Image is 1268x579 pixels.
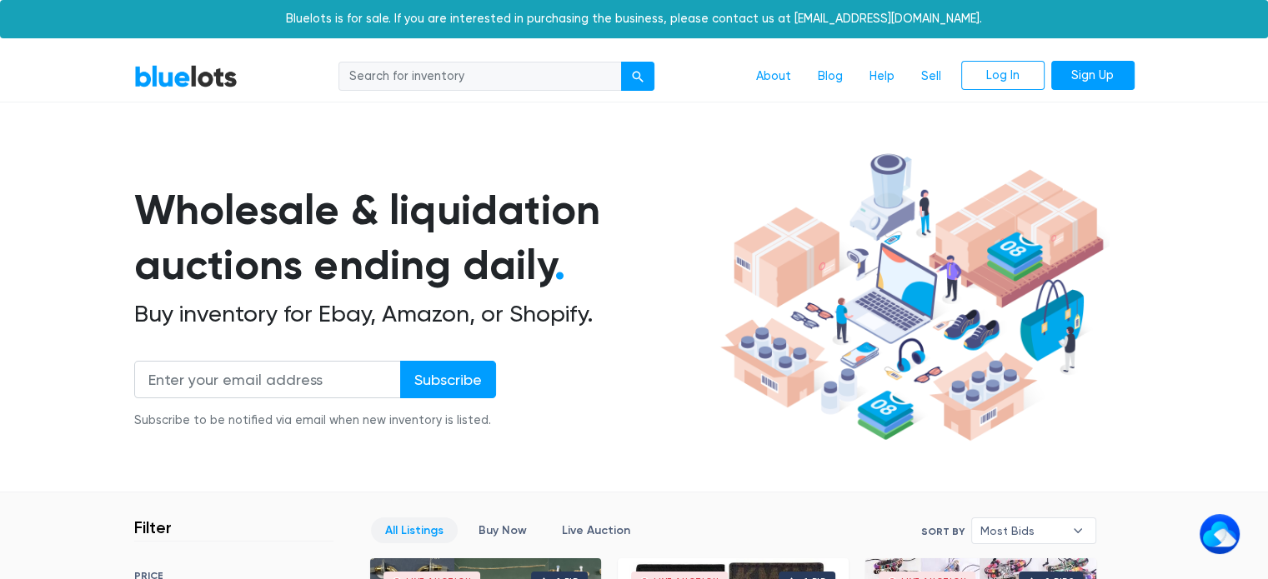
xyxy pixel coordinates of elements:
a: Buy Now [464,517,541,543]
a: Log In [961,61,1045,91]
a: Help [856,61,908,92]
span: . [554,240,565,290]
h1: Wholesale & liquidation auctions ending daily [134,182,714,293]
a: Blog [804,61,856,92]
a: Sign Up [1051,61,1135,91]
div: Subscribe to be notified via email when new inventory is listed. [134,412,496,430]
input: Subscribe [400,361,496,398]
a: All Listings [371,517,458,543]
h3: Filter [134,517,172,537]
a: About [743,61,804,92]
input: Enter your email address [134,361,401,398]
a: Live Auction [548,517,644,543]
h2: Buy inventory for Ebay, Amazon, or Shopify. [134,300,714,328]
a: Sell [908,61,955,92]
label: Sort By [921,524,965,539]
a: BlueLots [134,64,238,88]
img: hero-ee84e7d0318cb26816c560f6b4441b76977f77a177738b4e94f68c95b2b83dbb.png [714,146,1110,449]
input: Search for inventory [338,62,622,92]
b: ▾ [1060,518,1095,543]
span: Most Bids [980,518,1064,543]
